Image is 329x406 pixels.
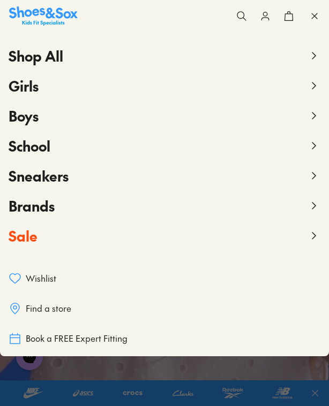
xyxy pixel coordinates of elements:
span: Find a store [26,303,71,314]
button: Sale [9,221,320,251]
span: Sneakers [9,166,69,185]
button: School [9,131,320,161]
a: Book a FREE Expert Fitting [9,324,320,354]
span: Sale [9,226,38,245]
span: Wishlist [26,273,56,284]
span: Boys [9,106,39,125]
a: Wishlist [9,264,320,294]
span: Girls [9,76,39,95]
button: Shop All [9,41,320,71]
span: Book a FREE Expert Fitting [26,333,128,344]
button: Sneakers [9,161,320,191]
iframe: Gorgias live chat messenger [11,340,48,374]
a: Find a store [9,294,320,324]
span: School [9,136,50,155]
button: Girls [9,71,320,101]
button: Boys [9,101,320,131]
span: Brands [9,196,55,215]
a: Shoes & Sox [9,6,78,25]
button: Brands [9,191,320,221]
img: SNS_Logo_Responsive.svg [9,6,78,25]
span: Shop All [9,46,63,65]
